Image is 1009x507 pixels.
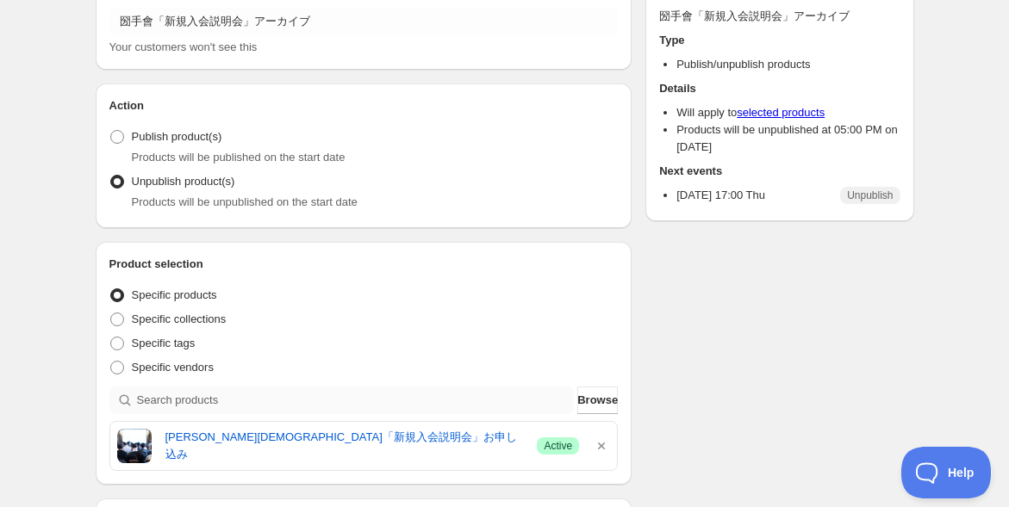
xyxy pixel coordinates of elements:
[132,151,346,164] span: Products will be published on the start date
[132,361,214,374] span: Specific vendors
[109,40,258,53] span: Your customers won't see this
[847,189,893,202] span: Unpublish
[544,439,572,453] span: Active
[577,386,618,414] button: Browse
[132,175,235,188] span: Unpublish product(s)
[132,312,227,325] span: Specific collections
[109,256,619,273] h2: Product selection
[577,392,618,409] span: Browse
[659,163,900,180] h2: Next events
[676,56,900,73] li: Publish/unpublish products
[901,447,992,498] iframe: Toggle Customer Support
[659,8,900,25] p: 圀手會「新規入会説明会」アーカイブ
[676,121,900,156] li: Products will be unpublished at 05:00 PM on [DATE]
[109,97,619,114] h2: Action
[132,130,222,143] span: Publish product(s)
[132,195,358,208] span: Products will be unpublished on the start date
[132,288,217,301] span: Specific products
[659,80,900,97] h2: Details
[137,386,575,414] input: Search products
[132,337,196,349] span: Specific tags
[737,106,825,119] a: selected products
[165,429,524,463] a: [PERSON_NAME][DEMOGRAPHIC_DATA]「新規入会説明会」お申し込み
[659,32,900,49] h2: Type
[676,187,765,204] p: [DATE] 17:00 Thu
[676,104,900,121] li: Will apply to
